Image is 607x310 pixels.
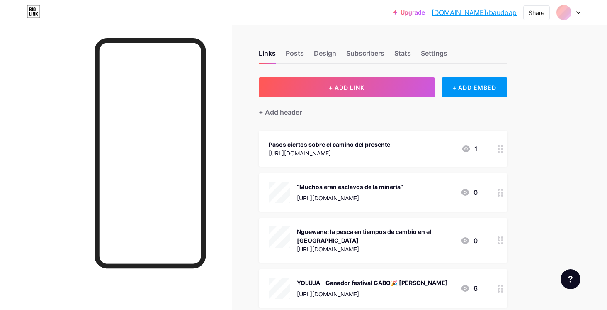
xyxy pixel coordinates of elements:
[259,107,302,117] div: + Add header
[421,48,447,63] div: Settings
[329,84,364,91] span: + ADD LINK
[529,8,544,17] div: Share
[460,283,478,293] div: 6
[286,48,304,63] div: Posts
[297,227,454,245] div: Nguewane: la pesca en tiempos de cambio en el [GEOGRAPHIC_DATA]
[442,77,507,97] div: + ADD EMBED
[259,77,435,97] button: + ADD LINK
[269,149,390,157] div: [URL][DOMAIN_NAME]
[297,245,454,253] div: [URL][DOMAIN_NAME]
[393,9,425,16] a: Upgrade
[432,7,517,17] a: [DOMAIN_NAME]/baudoap
[314,48,336,63] div: Design
[297,182,403,191] div: “Muchos eran esclavos de la minería”
[394,48,411,63] div: Stats
[460,236,478,246] div: 0
[269,140,390,149] div: Pasos ciertos sobre el camino del presente
[346,48,384,63] div: Subscribers
[461,144,478,154] div: 1
[297,290,448,298] div: [URL][DOMAIN_NAME]
[460,187,478,197] div: 0
[259,48,276,63] div: Links
[297,194,403,202] div: [URL][DOMAIN_NAME]
[297,278,448,287] div: YOLÜJA - Ganador festival GABO🎉 [PERSON_NAME]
